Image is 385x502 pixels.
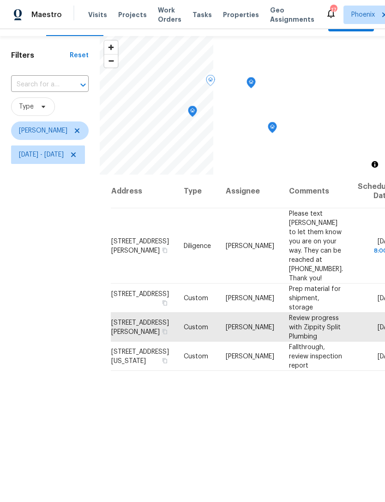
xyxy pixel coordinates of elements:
[161,246,169,254] button: Copy Address
[118,10,147,19] span: Projects
[226,353,274,359] span: [PERSON_NAME]
[111,348,169,364] span: [STREET_ADDRESS][US_STATE]
[188,106,197,120] div: Map marker
[372,159,378,169] span: Toggle attribution
[289,315,341,339] span: Review progress with Zippity Split Plumbing
[111,238,169,254] span: [STREET_ADDRESS][PERSON_NAME]
[289,285,341,310] span: Prep material for shipment, storage
[184,353,208,359] span: Custom
[330,6,337,15] div: 17
[369,159,380,170] button: Toggle attribution
[226,295,274,301] span: [PERSON_NAME]
[111,290,169,297] span: [STREET_ADDRESS]
[104,54,118,67] button: Zoom out
[192,12,212,18] span: Tasks
[161,298,169,307] button: Copy Address
[176,175,218,208] th: Type
[19,150,64,159] span: [DATE] - [DATE]
[351,10,375,19] span: Phoenix
[226,242,274,249] span: [PERSON_NAME]
[11,78,63,92] input: Search for an address...
[270,6,314,24] span: Geo Assignments
[184,295,208,301] span: Custom
[218,175,282,208] th: Assignee
[104,41,118,54] button: Zoom in
[158,6,181,24] span: Work Orders
[206,75,215,89] div: Map marker
[268,122,277,136] div: Map marker
[223,10,259,19] span: Properties
[70,51,89,60] div: Reset
[100,36,213,175] canvas: Map
[161,356,169,364] button: Copy Address
[226,324,274,330] span: [PERSON_NAME]
[161,327,169,335] button: Copy Address
[31,10,62,19] span: Maestro
[19,126,67,135] span: [PERSON_NAME]
[289,210,343,281] span: Please text [PERSON_NAME] to let them know you are on your way. They can be reached at [PHONE_NUM...
[111,175,176,208] th: Address
[11,51,70,60] h1: Filters
[184,324,208,330] span: Custom
[88,10,107,19] span: Visits
[282,175,350,208] th: Comments
[111,319,169,335] span: [STREET_ADDRESS][PERSON_NAME]
[247,77,256,91] div: Map marker
[77,79,90,91] button: Open
[19,102,34,111] span: Type
[289,344,342,369] span: Fallthrough, review inspection report
[184,242,211,249] span: Diligence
